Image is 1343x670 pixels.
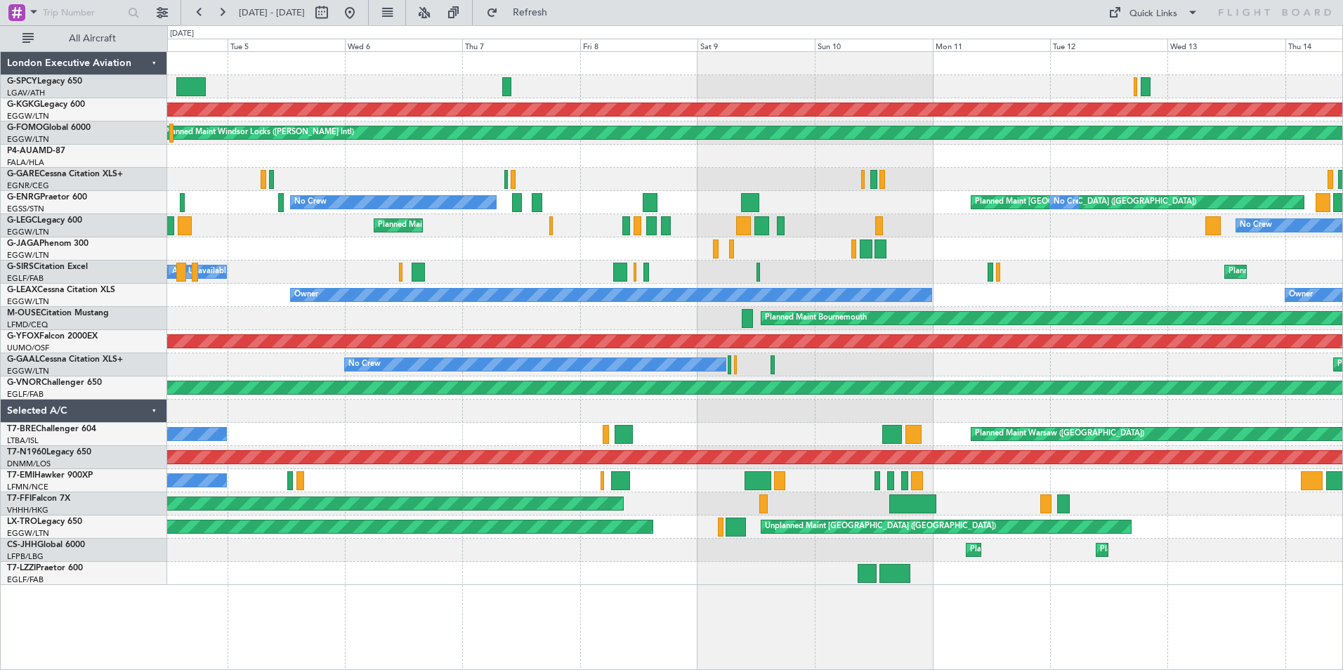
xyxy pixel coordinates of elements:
[172,261,230,282] div: A/C Unavailable
[7,286,37,294] span: G-LEAX
[7,263,34,271] span: G-SIRS
[7,389,44,400] a: EGLF/FAB
[7,180,49,191] a: EGNR/CEG
[7,435,39,446] a: LTBA/ISL
[7,448,91,456] a: T7-N1960Legacy 650
[7,482,48,492] a: LFMN/NCE
[1289,284,1313,306] div: Owner
[110,39,227,51] div: Mon 4
[7,134,49,145] a: EGGW/LTN
[480,1,564,24] button: Refresh
[345,39,462,51] div: Wed 6
[7,471,93,480] a: T7-EMIHawker 900XP
[7,124,91,132] a: G-FOMOGlobal 6000
[7,425,36,433] span: T7-BRE
[1240,215,1272,236] div: No Crew
[580,39,697,51] div: Fri 8
[7,100,85,109] a: G-KGKGLegacy 600
[7,193,40,202] span: G-ENRG
[1167,39,1285,51] div: Wed 13
[7,574,44,585] a: EGLF/FAB
[7,88,45,98] a: LGAV/ATH
[1054,192,1086,213] div: No Crew
[7,528,49,539] a: EGGW/LTN
[7,296,49,307] a: EGGW/LTN
[7,227,49,237] a: EGGW/LTN
[7,147,39,155] span: P4-AUA
[697,39,815,51] div: Sat 9
[815,39,932,51] div: Sun 10
[7,564,36,572] span: T7-LZZI
[7,564,83,572] a: T7-LZZIPraetor 600
[7,100,40,109] span: G-KGKG
[7,332,98,341] a: G-YFOXFalcon 2000EX
[7,425,96,433] a: T7-BREChallenger 604
[1050,39,1167,51] div: Tue 12
[975,192,1196,213] div: Planned Maint [GEOGRAPHIC_DATA] ([GEOGRAPHIC_DATA])
[7,239,89,248] a: G-JAGAPhenom 300
[7,366,49,376] a: EGGW/LTN
[7,471,34,480] span: T7-EMI
[7,273,44,284] a: EGLF/FAB
[970,539,1191,560] div: Planned Maint [GEOGRAPHIC_DATA] ([GEOGRAPHIC_DATA])
[7,379,41,387] span: G-VNOR
[7,320,48,330] a: LFMD/CEQ
[348,354,381,375] div: No Crew
[7,216,82,225] a: G-LEGCLegacy 600
[43,2,124,23] input: Trip Number
[7,518,82,526] a: LX-TROLegacy 650
[7,124,43,132] span: G-FOMO
[7,309,109,317] a: M-OUSECitation Mustang
[294,192,327,213] div: No Crew
[7,239,39,248] span: G-JAGA
[7,494,32,503] span: T7-FFI
[15,27,152,50] button: All Aircraft
[378,215,599,236] div: Planned Maint [GEOGRAPHIC_DATA] ([GEOGRAPHIC_DATA])
[7,355,39,364] span: G-GAAL
[239,6,305,19] span: [DATE] - [DATE]
[7,459,51,469] a: DNMM/LOS
[462,39,579,51] div: Thu 7
[170,28,194,40] div: [DATE]
[7,518,37,526] span: LX-TRO
[294,284,318,306] div: Owner
[7,147,65,155] a: P4-AUAMD-87
[7,355,123,364] a: G-GAALCessna Citation XLS+
[164,122,354,143] div: Planned Maint Windsor Locks ([PERSON_NAME] Intl)
[1100,539,1321,560] div: Planned Maint [GEOGRAPHIC_DATA] ([GEOGRAPHIC_DATA])
[7,494,70,503] a: T7-FFIFalcon 7X
[7,77,82,86] a: G-SPCYLegacy 650
[7,541,37,549] span: CS-JHH
[7,379,102,387] a: G-VNORChallenger 650
[37,34,148,44] span: All Aircraft
[7,448,46,456] span: T7-N1960
[7,157,44,168] a: FALA/HLA
[7,541,85,549] a: CS-JHHGlobal 6000
[7,170,39,178] span: G-GARE
[7,286,115,294] a: G-LEAXCessna Citation XLS
[7,505,48,515] a: VHHH/HKG
[1101,1,1205,24] button: Quick Links
[7,216,37,225] span: G-LEGC
[7,343,49,353] a: UUMO/OSF
[7,193,87,202] a: G-ENRGPraetor 600
[7,111,49,121] a: EGGW/LTN
[7,204,44,214] a: EGSS/STN
[7,309,41,317] span: M-OUSE
[7,170,123,178] a: G-GARECessna Citation XLS+
[975,423,1144,445] div: Planned Maint Warsaw ([GEOGRAPHIC_DATA])
[228,39,345,51] div: Tue 5
[7,250,49,261] a: EGGW/LTN
[933,39,1050,51] div: Mon 11
[1129,7,1177,21] div: Quick Links
[765,516,996,537] div: Unplanned Maint [GEOGRAPHIC_DATA] ([GEOGRAPHIC_DATA])
[765,308,867,329] div: Planned Maint Bournemouth
[501,8,560,18] span: Refresh
[7,263,88,271] a: G-SIRSCitation Excel
[7,332,39,341] span: G-YFOX
[7,551,44,562] a: LFPB/LBG
[7,77,37,86] span: G-SPCY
